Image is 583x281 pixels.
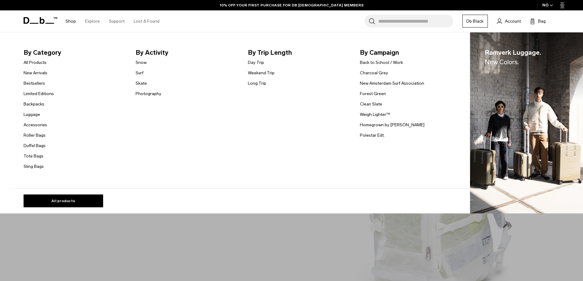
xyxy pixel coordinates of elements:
[24,80,45,87] a: Bestsellers
[24,91,54,97] a: Limited Editions
[109,10,125,32] a: Support
[360,59,403,66] a: Back to School / Work
[360,101,382,107] a: Clean Slate
[360,48,462,57] span: By Campaign
[462,15,488,28] a: Db Black
[24,142,46,149] a: Duffel Bags
[538,18,546,24] span: Bag
[485,58,519,66] span: New Colors.
[134,10,159,32] a: Lost & Found
[24,122,47,128] a: Accessories
[248,80,266,87] a: Long Trip
[505,18,521,24] span: Account
[136,59,147,66] a: Snow
[248,70,275,76] a: Weekend Trip
[24,101,44,107] a: Backpacks
[360,132,385,139] a: Polestar Edt.
[136,91,161,97] a: Photography
[24,111,40,118] a: Luggage
[61,10,164,32] nav: Main Navigation
[136,48,238,57] span: By Activity
[24,48,126,57] span: By Category
[24,132,46,139] a: Roller Bags
[24,163,44,170] a: Sling Bags
[85,10,100,32] a: Explore
[220,2,364,8] a: 10% OFF YOUR FIRST PURCHASE FOR DB [DEMOGRAPHIC_DATA] MEMBERS
[485,48,541,67] span: Ramverk Luggage.
[136,70,144,76] a: Surf
[65,10,76,32] a: Shop
[497,17,521,25] a: Account
[360,122,424,128] a: Homegrown by [PERSON_NAME]
[24,70,47,76] a: New Arrivals
[24,59,47,66] a: All Products
[248,48,350,57] span: By Trip Length
[360,80,424,87] a: New Amsterdam Surf Association
[24,153,43,159] a: Tote Bags
[24,194,103,207] a: All products
[530,17,546,25] button: Bag
[360,70,388,76] a: Charcoal Grey
[360,111,390,118] a: Weigh Lighter™
[248,59,264,66] a: Day Trip
[360,91,386,97] a: Forest Green
[136,80,147,87] a: Skate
